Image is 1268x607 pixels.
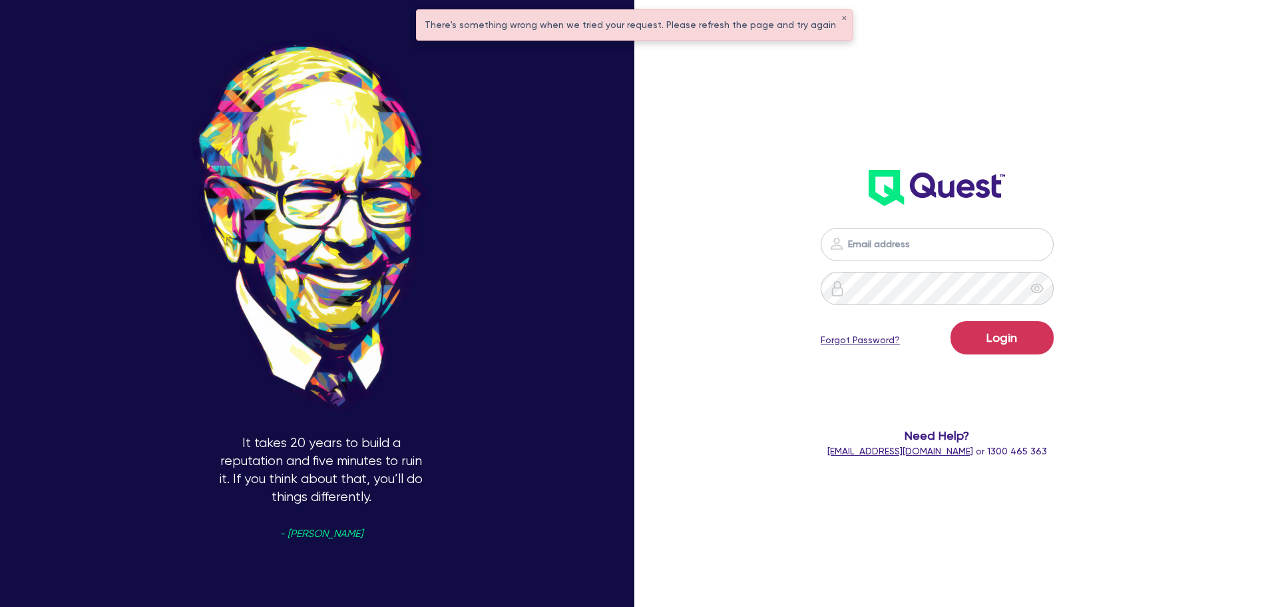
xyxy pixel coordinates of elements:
input: Email address [821,228,1054,261]
button: Login [951,321,1054,354]
img: icon-password [829,236,845,252]
a: Forgot Password? [821,333,900,347]
span: Need Help? [767,426,1108,444]
span: eye [1030,282,1044,295]
a: [EMAIL_ADDRESS][DOMAIN_NAME] [827,446,973,456]
img: icon-password [829,281,845,297]
div: There's something wrong when we tried your request. Please refresh the page and try again [417,10,852,40]
img: wH2k97JdezQIQAAAABJRU5ErkJggg== [869,170,1005,206]
span: - [PERSON_NAME] [280,529,363,539]
span: or 1300 465 363 [827,446,1047,456]
button: ✕ [841,15,847,22]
